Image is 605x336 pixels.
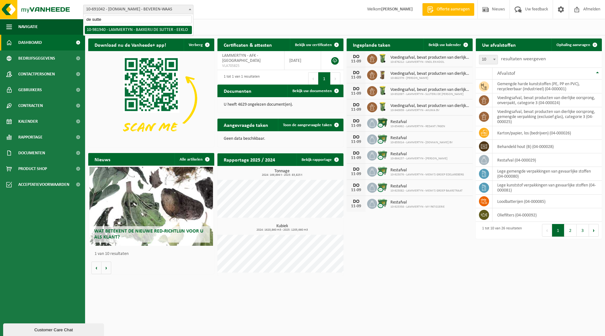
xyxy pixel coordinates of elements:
[318,72,331,85] button: 1
[18,98,43,114] span: Contracten
[390,200,445,205] span: Restafval
[290,38,343,51] a: Bekijk uw certificaten
[295,43,332,47] span: Bekijk uw certificaten
[493,153,602,167] td: restafval (04-000029)
[350,140,362,144] div: 11-09
[297,153,343,166] a: Bekijk rapportage
[89,167,213,246] a: Wat betekent de nieuwe RED-richtlijn voor u als klant?
[390,55,470,60] span: Voedingsafval, bevat producten van dierlijke oorsprong, onverpakt, categorie 3
[331,72,340,85] button: Next
[422,3,474,16] a: Offerte aanvragen
[479,55,498,64] span: 10
[85,26,192,34] li: 10-981940 - LAMMERTYN - BAKKERIJ DE SUTTER - EEKLO
[476,38,522,51] h2: Uw afvalstoffen
[551,38,601,51] a: Ophaling aanvragen
[189,43,203,47] span: Verberg
[377,166,388,176] img: WB-0660-CU
[429,43,461,47] span: Bekijk uw kalender
[350,199,362,204] div: DO
[18,129,43,145] span: Rapportage
[390,136,453,141] span: Restafval
[217,38,278,51] h2: Certificaten & attesten
[18,66,55,82] span: Contactpersonen
[493,126,602,140] td: karton/papier, los (bedrijven) (04-000026)
[390,141,453,144] span: 10-855014 - LAMMERTYN - [DOMAIN_NAME] BV
[377,150,388,160] img: WB-0660-CU
[390,173,464,177] span: 10-925076 - LAMMERTYN - MEMI'S GROEP EDELAREBERG
[308,72,318,85] button: Previous
[377,53,388,64] img: WB-0140-HPE-GN-50
[390,125,445,128] span: 10-854962 - LAMMERTYN - REDANT J'RGEN
[88,51,214,146] img: Download de VHEPlus App
[285,51,321,70] td: [DATE]
[217,85,258,97] h2: Documenten
[18,82,42,98] span: Gebruikers
[577,224,589,237] button: 3
[350,135,362,140] div: DO
[95,252,211,256] p: 1 van 10 resultaten
[493,195,602,208] td: loodbatterijen (04-000085)
[221,72,260,85] div: 1 tot 1 van 1 resultaten
[377,198,388,209] img: WB-0660-CU
[350,172,362,176] div: 11-09
[377,117,388,128] img: WB-1100-CU
[83,5,193,14] span: 10-691042 - LAMMERTYN.NET - BEVEREN-WAAS
[18,145,45,161] span: Documenten
[101,262,111,274] button: Volgende
[350,103,362,108] div: DO
[501,56,546,62] label: resultaten weergeven
[390,76,470,80] span: 10-882379 - [PERSON_NAME]
[221,224,343,232] h3: Kubiek
[283,123,332,127] span: Toon de aangevraagde taken
[497,71,515,76] span: Afvalstof
[18,114,38,129] span: Kalender
[184,38,214,51] button: Verberg
[350,204,362,209] div: 11-09
[350,91,362,96] div: 11-09
[287,85,343,97] a: Bekijk uw documenten
[377,85,388,96] img: WB-0140-HPE-GN-50
[175,153,214,166] a: Alle artikelen
[224,103,337,107] p: U heeft 4629 ongelezen document(en).
[493,140,602,153] td: behandeld hout (B) (04-000028)
[347,38,397,51] h2: Ingeplande taken
[390,60,470,64] span: 10-876212 - LAMMERTYN - KNOL EN KOOL
[542,224,552,237] button: Previous
[84,5,193,14] span: 10-691042 - LAMMERTYN.NET - BEVEREN-WAAS
[222,63,279,68] span: VLA705825
[390,205,445,209] span: 10-925358 - LAMMERTYN - MY PATISSERIE
[292,89,332,93] span: Bekijk uw documenten
[350,75,362,80] div: 11-09
[18,35,42,50] span: Dashboard
[390,184,463,189] span: Restafval
[552,224,564,237] button: 1
[18,161,47,177] span: Product Shop
[91,262,101,274] button: Vorige
[390,189,463,193] span: 10-925082 - LAMMERTYN - MEMI'S GROEP BAARSTRAAT
[390,152,447,157] span: Restafval
[350,183,362,188] div: DO
[564,224,577,237] button: 2
[350,188,362,192] div: 11-09
[94,229,203,240] span: Wat betekent de nieuwe RED-richtlijn voor u als klant?
[479,223,522,237] div: 1 tot 10 van 26 resultaten
[377,101,388,112] img: WB-0140-HPE-GN-51
[390,103,470,109] span: Voedingsafval, bevat producten van dierlijke oorsprong, onverpakt, categorie 3
[423,38,472,51] a: Bekijk uw kalender
[18,19,38,35] span: Navigatie
[350,156,362,160] div: 11-09
[390,120,445,125] span: Restafval
[390,87,470,92] span: Voedingsafval, bevat producten van dierlijke oorsprong, onverpakt, categorie 3
[221,228,343,232] span: 2024: 1620,860 m3 - 2025: 1205,660 m3
[217,153,281,166] h2: Rapportage 2025 / 2024
[390,109,470,112] span: 10-940939 - LAMMERTYN - AKUMA BV
[556,43,590,47] span: Ophaling aanvragen
[350,151,362,156] div: DO
[589,224,599,237] button: Next
[493,167,602,181] td: lege gemengde verpakkingen van gevaarlijke stoffen (04-000080)
[390,92,470,96] span: 10-932097 - LAMMERTYN - SLIJTERIJ DE [PERSON_NAME]
[350,70,362,75] div: DO
[224,137,337,141] p: Geen data beschikbaar.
